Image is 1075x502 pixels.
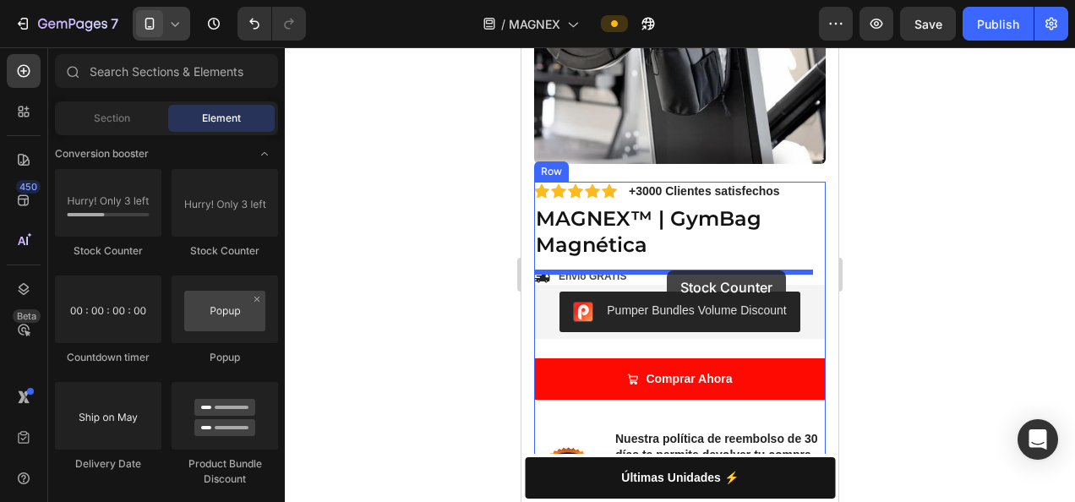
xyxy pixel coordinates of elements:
div: Open Intercom Messenger [1018,419,1058,460]
button: 7 [7,7,126,41]
div: Undo/Redo [237,7,306,41]
button: Save [900,7,956,41]
div: Countdown timer [55,350,161,365]
span: MAGNEX [509,15,560,33]
span: Element [202,111,241,126]
input: Search Sections & Elements [55,54,278,88]
span: Section [94,111,130,126]
div: Popup [172,350,278,365]
span: Conversion booster [55,146,149,161]
span: / [501,15,505,33]
div: Beta [13,309,41,323]
iframe: Design area [521,47,838,502]
div: 450 [16,180,41,194]
span: Save [914,17,942,31]
div: Publish [977,15,1019,33]
p: 7 [111,14,118,34]
button: Publish [963,7,1034,41]
div: Product Bundle Discount [172,456,278,487]
div: Delivery Date [55,456,161,472]
div: Stock Counter [55,243,161,259]
div: Stock Counter [172,243,278,259]
span: Toggle open [251,140,278,167]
